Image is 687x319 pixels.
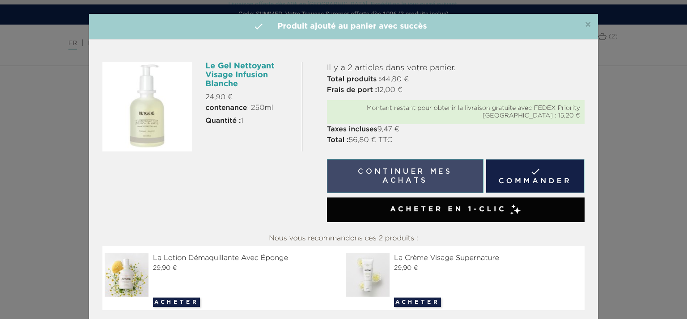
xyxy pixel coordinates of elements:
[585,20,591,30] button: Close
[102,231,585,246] div: Nous vous recommandons ces 2 produits :
[205,92,295,103] p: 24,90 €
[331,105,580,120] div: Montant restant pour obtenir la livraison gratuite avec FEDEX Priority [GEOGRAPHIC_DATA] : 15,20 €
[105,253,152,297] img: La Lotion Démaquillante Avec Éponge
[327,126,377,133] strong: Taxes incluses
[205,116,295,126] p: 1
[96,21,591,33] h4: Produit ajouté au panier avec succès
[105,264,341,273] div: 29,90 €
[327,135,585,146] p: 56,80 € TTC
[327,76,381,83] strong: Total produits :
[153,298,200,307] button: Acheter
[327,87,377,94] strong: Frais de port :
[327,74,585,85] p: 44,80 €
[327,137,349,144] strong: Total :
[346,253,393,297] img: La Crème Visage Supernature
[394,298,441,307] button: Acheter
[205,118,241,125] strong: Quantité :
[253,21,264,32] i: 
[102,62,192,151] img: Le Gel Nettoyant Visage Infusion Blanche 250ml
[346,264,582,273] div: 29,90 €
[105,253,341,264] div: La Lotion Démaquillante Avec Éponge
[205,105,247,112] strong: contenance
[205,62,295,88] h6: Le Gel Nettoyant Visage Infusion Blanche
[205,103,273,113] span: : 250ml
[327,62,585,74] p: Il y a 2 articles dans votre panier.
[327,124,585,135] p: 9,47 €
[327,159,483,193] button: Continuer mes achats
[327,85,585,96] p: 12,00 €
[486,159,585,193] a: Commander
[585,20,591,30] span: ×
[346,253,582,264] div: La Crème Visage Supernature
